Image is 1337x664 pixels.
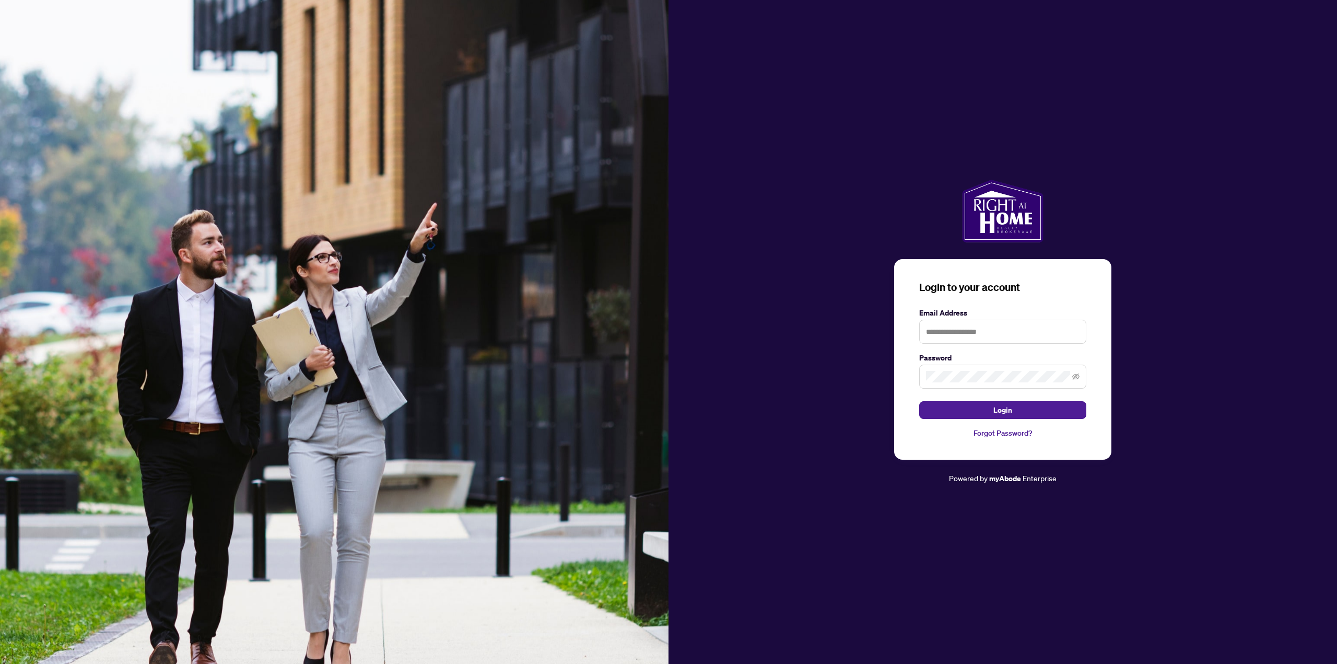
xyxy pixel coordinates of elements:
[919,307,1086,319] label: Email Address
[1023,473,1057,483] span: Enterprise
[949,473,988,483] span: Powered by
[919,427,1086,439] a: Forgot Password?
[993,402,1012,418] span: Login
[989,473,1021,484] a: myAbode
[962,180,1043,242] img: ma-logo
[919,401,1086,419] button: Login
[1072,373,1080,380] span: eye-invisible
[919,280,1086,295] h3: Login to your account
[919,352,1086,364] label: Password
